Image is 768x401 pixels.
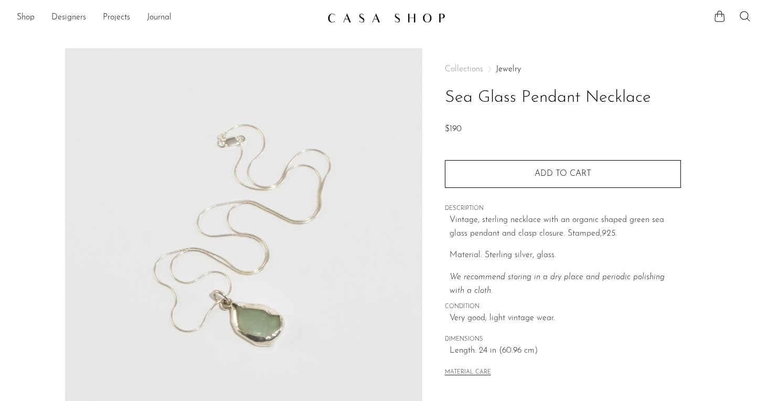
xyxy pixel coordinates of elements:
[445,85,681,111] h1: Sea Glass Pendant Necklace
[17,11,35,25] a: Shop
[445,302,681,312] span: CONDITION
[445,369,491,377] button: MATERIAL CARE
[450,312,681,325] span: Very good; light vintage wear.
[445,335,681,344] span: DIMENSIONS
[147,11,172,25] a: Journal
[535,170,591,178] span: Add to cart
[445,125,462,133] span: $190
[445,65,681,73] nav: Breadcrumbs
[450,344,681,358] span: Length: 24 in (60.96 cm)
[445,65,483,73] span: Collections
[103,11,130,25] a: Projects
[445,204,681,214] span: DESCRIPTION
[17,9,319,27] nav: Desktop navigation
[51,11,86,25] a: Designers
[445,160,681,187] button: Add to cart
[17,9,319,27] ul: NEW HEADER MENU
[450,214,681,240] p: Vintage, sterling necklace with an organic shaped green sea glass pendant and clasp closure. Stam...
[450,249,681,262] p: Material: Sterling silver, glass.
[602,229,617,238] em: 925.
[496,65,521,73] a: Jewelry
[450,273,665,295] i: We recommend storing in a dry place and periodic polishing with a cloth.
